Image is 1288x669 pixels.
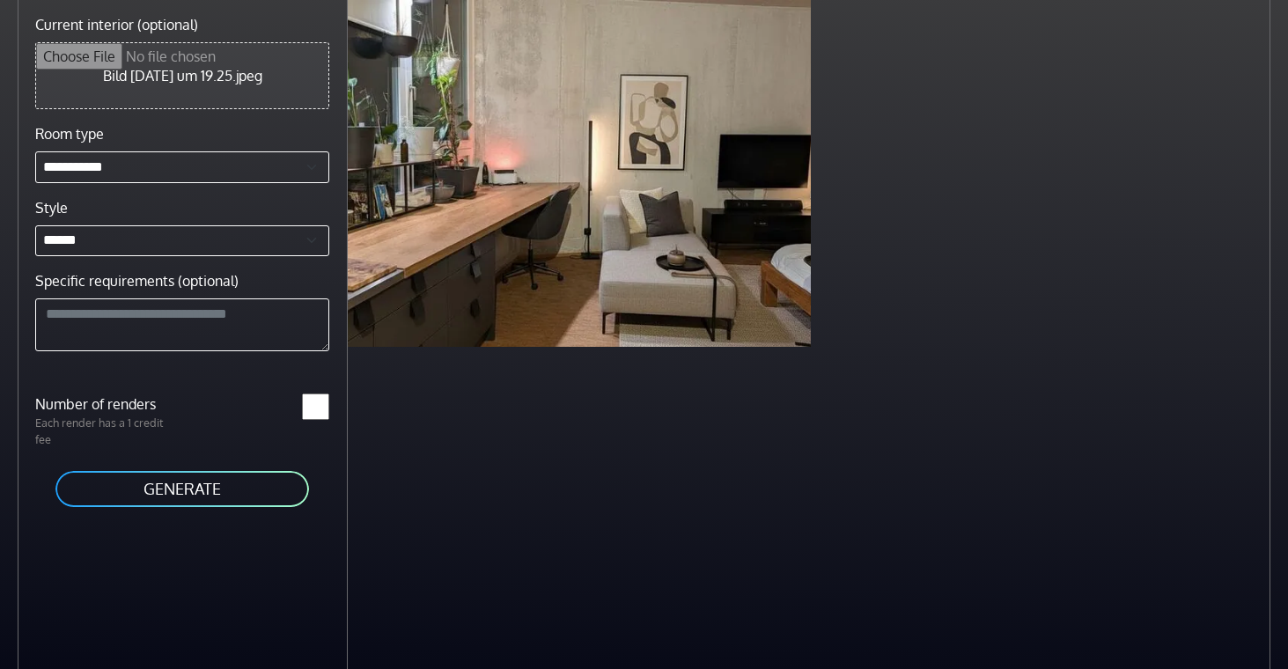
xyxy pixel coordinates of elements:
p: Each render has a 1 credit fee [25,415,182,448]
button: GENERATE [54,469,311,509]
label: Room type [35,123,104,144]
label: Style [35,197,68,218]
label: Current interior (optional) [35,14,198,35]
label: Number of renders [25,393,182,415]
label: Specific requirements (optional) [35,270,239,291]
